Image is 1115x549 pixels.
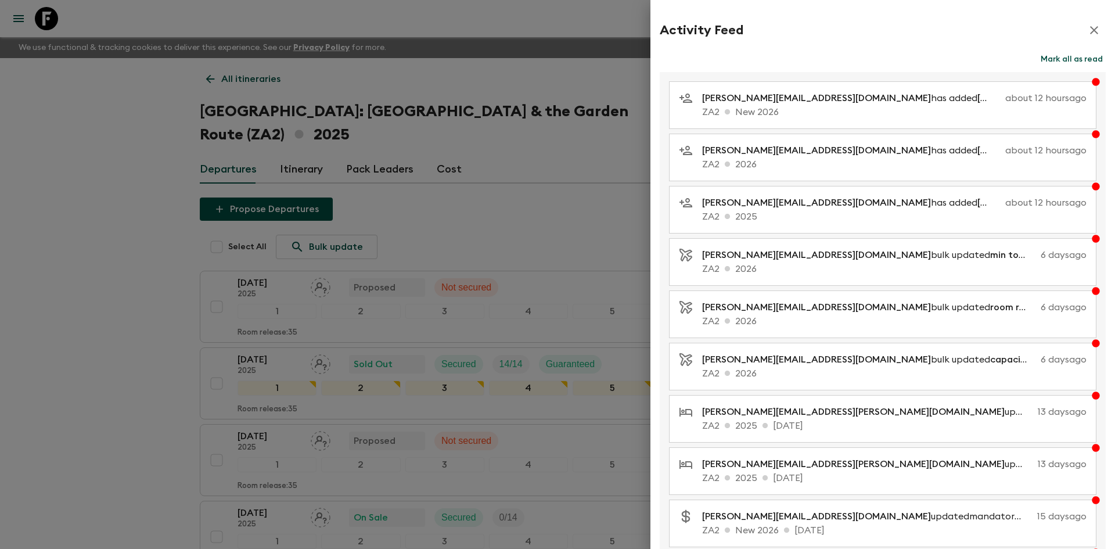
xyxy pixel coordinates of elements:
span: [PERSON_NAME][EMAIL_ADDRESS][DOMAIN_NAME] [702,198,931,207]
p: 6 days ago [1041,300,1087,314]
p: 15 days ago [1037,509,1087,523]
p: ZA2 2025 [DATE] [702,471,1087,485]
p: updated mandatory costs [702,509,1033,523]
p: ZA2 2026 [702,367,1087,381]
span: [PERSON_NAME][EMAIL_ADDRESS][DOMAIN_NAME] [702,250,931,260]
p: ZA2 2025 [702,210,1087,224]
p: ZA2 2026 [702,262,1087,276]
p: ZA2 2026 [702,157,1087,171]
p: ZA2 2025 [DATE] [702,419,1087,433]
p: has added [702,143,1001,157]
span: [PERSON_NAME][EMAIL_ADDRESS][DOMAIN_NAME] [702,94,931,103]
p: about 12 hours ago [1005,143,1087,157]
span: [PERSON_NAME][EMAIL_ADDRESS][DOMAIN_NAME] [702,512,931,521]
p: bulk updated [702,248,1036,262]
p: about 12 hours ago [1005,196,1087,210]
span: min to guarantee [990,250,1069,260]
p: 13 days ago [1038,405,1087,419]
span: room release days [990,303,1072,312]
p: bulk updated [702,353,1036,367]
p: has added [702,196,1001,210]
span: [PERSON_NAME][EMAIL_ADDRESS][DOMAIN_NAME] [702,355,931,364]
p: 6 days ago [1041,248,1087,262]
h2: Activity Feed [660,23,743,38]
p: ZA2 2026 [702,314,1087,328]
button: Mark all as read [1038,51,1106,67]
span: [PERSON_NAME][EMAIL_ADDRESS][PERSON_NAME][DOMAIN_NAME] [702,460,1005,469]
p: 6 days ago [1041,353,1087,367]
span: [PERSON_NAME][EMAIL_ADDRESS][PERSON_NAME][DOMAIN_NAME] [702,407,1005,417]
span: [PERSON_NAME][EMAIL_ADDRESS][DOMAIN_NAME] [702,303,931,312]
span: capacity [990,355,1030,364]
p: has added [702,91,1001,105]
p: updated accommodation [702,405,1033,419]
span: [PERSON_NAME][EMAIL_ADDRESS][DOMAIN_NAME] [702,146,931,155]
p: 13 days ago [1038,457,1087,471]
p: ZA2 New 2026 [DATE] [702,523,1087,537]
p: updated accommodation [702,457,1033,471]
p: bulk updated [702,300,1036,314]
p: about 12 hours ago [1005,91,1087,105]
p: ZA2 New 2026 [702,105,1087,119]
